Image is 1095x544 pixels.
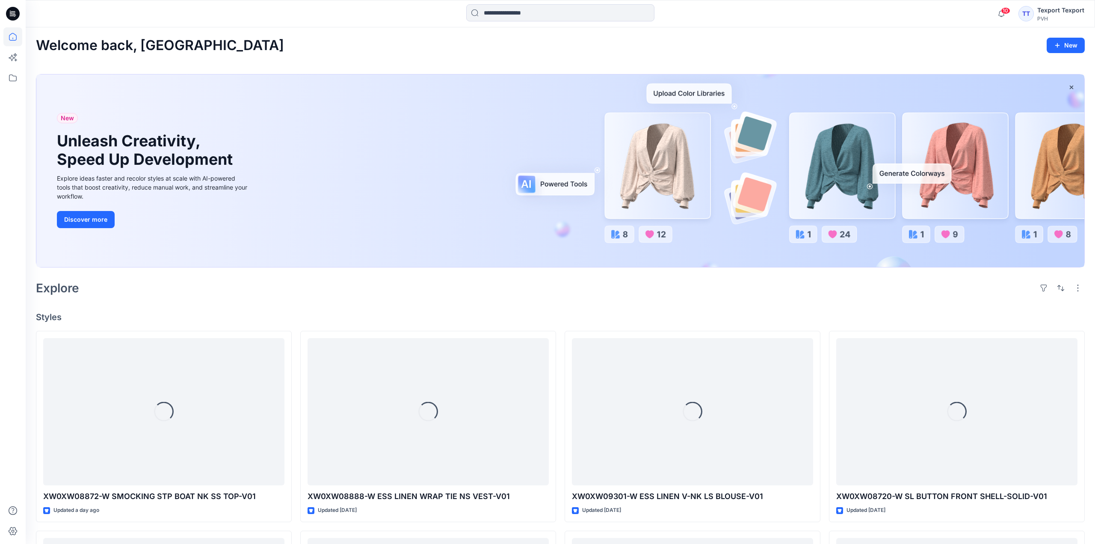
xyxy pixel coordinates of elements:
[836,490,1077,502] p: XW0XW08720-W SL BUTTON FRONT SHELL-SOLID-V01
[1018,6,1034,21] div: TT
[1037,5,1084,15] div: Texport Texport
[36,281,79,295] h2: Explore
[57,132,237,169] h1: Unleash Creativity, Speed Up Development
[1001,7,1010,14] span: 10
[57,174,249,201] div: Explore ideas faster and recolor styles at scale with AI-powered tools that boost creativity, red...
[1037,15,1084,22] div: PVH
[36,38,284,54] h2: Welcome back, [GEOGRAPHIC_DATA]
[846,506,885,515] p: Updated [DATE]
[36,312,1085,322] h4: Styles
[57,211,115,228] button: Discover more
[1047,38,1085,53] button: New
[308,490,549,502] p: XW0XW08888-W ESS LINEN WRAP TIE NS VEST-V01
[57,211,249,228] a: Discover more
[53,506,99,515] p: Updated a day ago
[61,113,74,123] span: New
[572,490,813,502] p: XW0XW09301-W ESS LINEN V-NK LS BLOUSE-V01
[318,506,357,515] p: Updated [DATE]
[582,506,621,515] p: Updated [DATE]
[43,490,284,502] p: XW0XW08872-W SMOCKING STP BOAT NK SS TOP-V01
